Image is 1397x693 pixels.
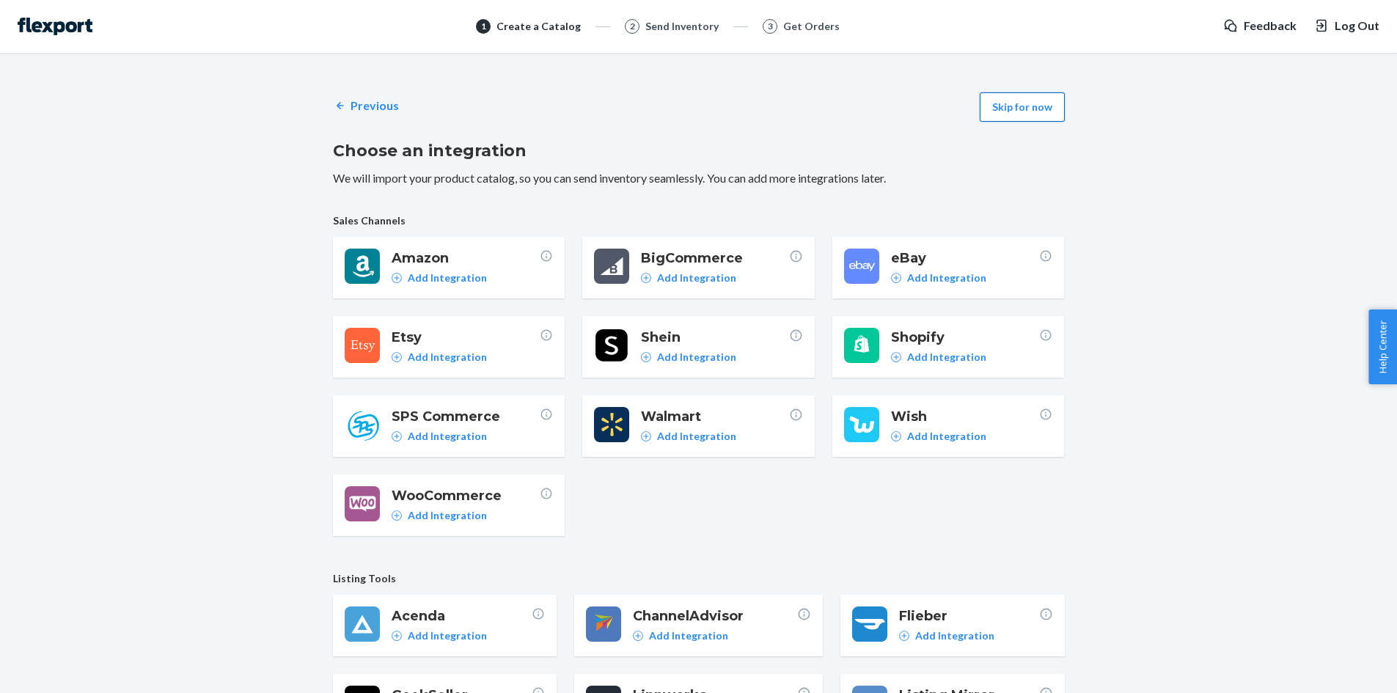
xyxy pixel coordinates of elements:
a: Add Integration [392,508,487,523]
span: Flieber [899,606,1039,626]
a: Previous [333,98,399,114]
span: Acenda [392,606,532,626]
p: Add Integration [408,271,487,285]
span: Amazon [392,249,540,268]
span: WooCommerce [392,486,540,505]
div: Send Inventory [645,19,719,34]
button: Log Out [1314,18,1379,34]
a: Add Integration [891,429,986,444]
span: Sales Channels [333,213,1065,228]
a: Add Integration [641,429,736,444]
span: Wish [891,407,1039,426]
p: Add Integration [649,628,728,643]
span: 3 [768,20,773,32]
a: Add Integration [392,350,487,364]
a: Feedback [1223,18,1297,34]
p: Add Integration [408,429,487,444]
span: SPS Commerce [392,407,540,426]
p: Add Integration [408,508,487,523]
a: Add Integration [392,628,487,643]
p: Add Integration [408,628,487,643]
div: Get Orders [783,19,840,34]
a: Add Integration [392,271,487,285]
span: ChannelAdvisor [633,606,797,626]
a: Add Integration [899,628,994,643]
p: Add Integration [657,429,736,444]
p: Add Integration [907,429,986,444]
h2: Choose an integration [333,139,1065,163]
a: Add Integration [891,350,986,364]
span: Walmart [641,407,789,426]
div: Create a Catalog [496,19,581,34]
p: Add Integration [657,350,736,364]
button: Skip for now [980,92,1065,122]
a: Add Integration [633,628,728,643]
span: Listing Tools [333,571,1065,586]
p: Add Integration [907,350,986,364]
span: Shein [641,328,789,347]
p: Add Integration [657,271,736,285]
span: Etsy [392,328,540,347]
p: Add Integration [408,350,487,364]
span: Log Out [1335,18,1379,34]
button: Help Center [1368,309,1397,384]
p: Previous [351,98,399,114]
p: Add Integration [915,628,994,643]
a: Add Integration [641,271,736,285]
p: We will import your product catalog, so you can send inventory seamlessly. You can add more integ... [333,170,1065,187]
span: 2 [630,20,635,32]
a: Add Integration [392,429,487,444]
a: Add Integration [641,350,736,364]
span: BigCommerce [641,249,789,268]
img: Flexport logo [18,18,92,35]
span: Feedback [1244,18,1297,34]
a: Add Integration [891,271,986,285]
span: eBay [891,249,1039,268]
p: Add Integration [907,271,986,285]
span: Shopify [891,328,1039,347]
span: 1 [481,20,486,32]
